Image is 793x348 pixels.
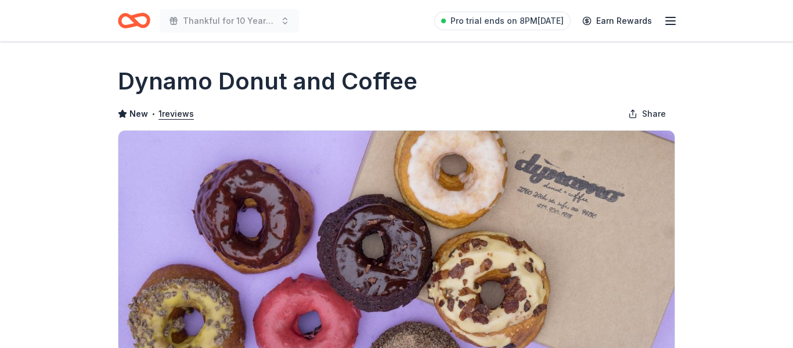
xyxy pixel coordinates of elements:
[642,107,666,121] span: Share
[158,107,194,121] button: 1reviews
[129,107,148,121] span: New
[619,102,675,125] button: Share
[118,7,150,34] a: Home
[118,65,417,98] h1: Dynamo Donut and Coffee
[160,9,299,33] button: Thankful for 10 Years Gala Fundraiser
[183,14,276,28] span: Thankful for 10 Years Gala Fundraiser
[575,10,659,31] a: Earn Rewards
[450,14,564,28] span: Pro trial ends on 8PM[DATE]
[434,12,571,30] a: Pro trial ends on 8PM[DATE]
[152,109,156,119] span: •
